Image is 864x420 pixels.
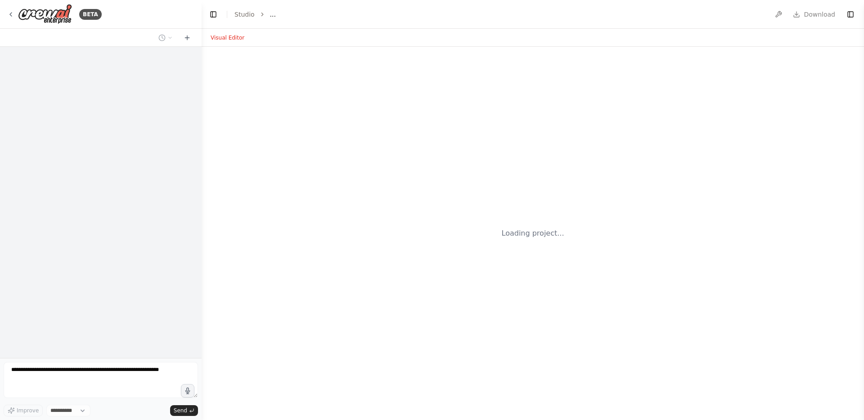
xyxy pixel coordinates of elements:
span: Send [174,407,187,414]
button: Send [170,405,198,416]
a: Studio [234,11,255,18]
button: Hide left sidebar [207,8,220,21]
button: Improve [4,405,43,416]
nav: breadcrumb [234,10,276,19]
button: Start a new chat [180,32,194,43]
div: BETA [79,9,102,20]
span: Improve [17,407,39,414]
button: Show right sidebar [844,8,857,21]
div: Loading project... [502,228,564,239]
button: Click to speak your automation idea [181,384,194,398]
button: Visual Editor [205,32,250,43]
button: Switch to previous chat [155,32,176,43]
img: Logo [18,4,72,24]
span: ... [270,10,276,19]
